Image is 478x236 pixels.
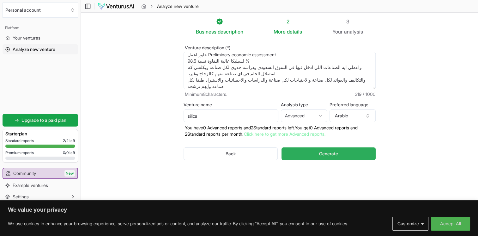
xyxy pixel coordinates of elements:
[319,151,338,157] span: Generate
[3,23,78,33] div: Platform
[392,217,428,231] button: Customize
[3,114,78,127] a: Upgrade to a paid plan
[196,28,216,35] span: Business
[3,33,78,43] a: Your ventures
[3,180,78,190] a: Example ventures
[218,28,243,35] span: description
[13,170,36,177] span: Community
[184,52,376,89] textarea: عاوز اعمل Preliminary economic assessment لسيليكا عالية النقاوة نسبة 98.5 % واعملي ايه الصناعات ا...
[13,35,40,41] span: Your ventures
[63,138,75,143] span: 2 / 2 left
[184,125,376,137] p: You have 0 Advanced reports and 2 Standard reports left. Y ou get 0 Advanced reports and 2 Standa...
[274,18,302,25] div: 2
[184,147,278,160] button: Back
[98,3,135,10] img: logo
[281,147,375,160] button: Generate
[185,91,227,97] span: Minimum 8 characters.
[184,46,376,50] label: Venture description (*)
[3,168,77,178] a: CommunityNew
[63,150,75,155] span: 0 / 0 left
[13,46,55,53] span: Analyze new venture
[274,28,286,35] span: More
[8,206,470,214] p: We value your privacy
[281,102,327,107] label: Analysis type
[355,91,376,97] span: 319 / 1000
[184,109,278,122] input: Optional venture name
[431,217,470,231] button: Accept All
[157,3,199,9] span: Analyze new venture
[184,102,278,107] label: Venture name
[64,170,75,177] span: New
[141,3,199,9] nav: breadcrumb
[244,131,325,137] a: Click here to get more Advanced reports.
[332,18,363,25] div: 3
[3,192,78,202] button: Settings
[330,102,376,107] label: Preferred language
[5,131,75,137] h3: Starter plan
[330,109,376,122] button: Arabic
[21,117,66,123] span: Upgrade to a paid plan
[3,44,78,54] a: Analyze new venture
[3,3,78,18] button: Select an organization
[287,28,302,35] span: details
[332,28,343,35] span: Your
[13,182,48,189] span: Example ventures
[5,138,34,143] span: Standard reports
[13,194,29,200] span: Settings
[5,150,34,155] span: Premium reports
[344,28,363,35] span: analysis
[8,220,348,227] p: We use cookies to enhance your browsing experience, serve personalized ads or content, and analyz...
